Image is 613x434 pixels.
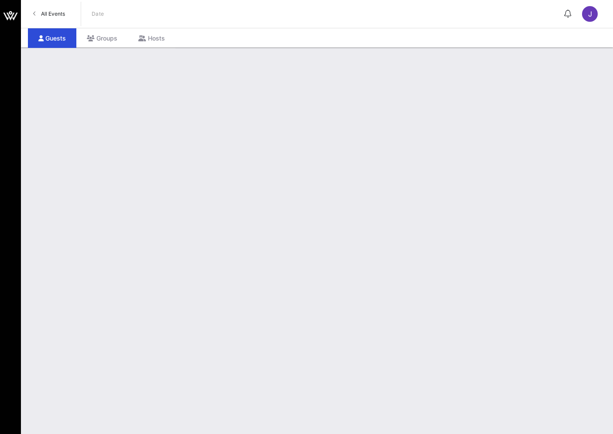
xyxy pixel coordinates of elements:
div: J [582,6,598,22]
span: All Events [41,10,65,17]
span: J [588,10,592,18]
a: All Events [28,7,70,21]
div: Guests [28,28,76,48]
div: Groups [76,28,128,48]
div: Hosts [128,28,175,48]
p: Date [92,10,104,18]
